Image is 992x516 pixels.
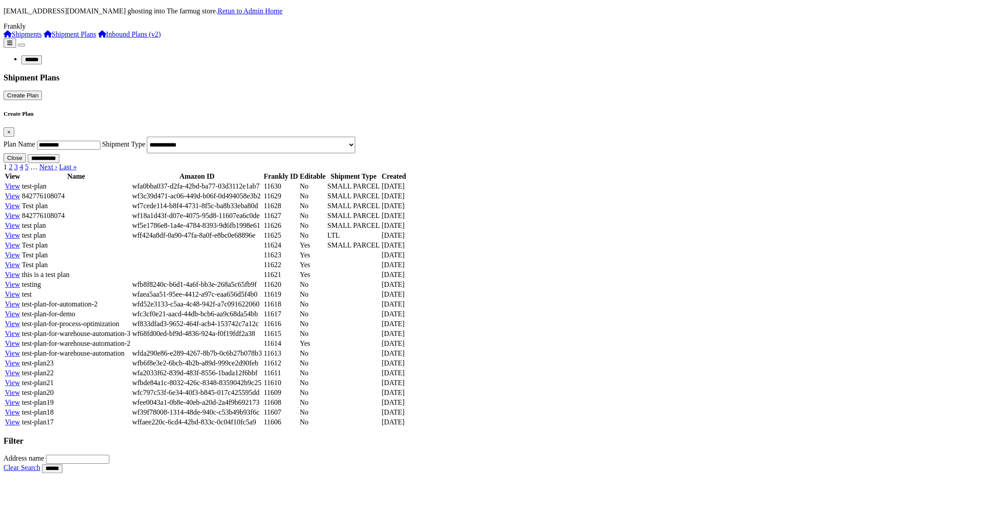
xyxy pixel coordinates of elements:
[4,22,988,30] div: Frankly
[21,300,131,309] td: test-plan-for-automation-2
[263,241,299,250] td: 11624
[5,349,20,357] a: View
[4,163,7,171] span: 1
[5,182,20,190] a: View
[9,163,12,171] a: 2
[381,398,407,407] td: [DATE]
[5,281,20,288] a: View
[381,221,407,230] td: [DATE]
[299,398,326,407] td: No
[14,163,18,171] a: 3
[132,231,262,240] td: wff424a8df-0a90-47fa-8a0f-e8bc0e68896e
[21,388,131,397] td: test-plan20
[299,290,326,299] td: No
[263,192,299,201] td: 11629
[381,339,407,348] td: [DATE]
[21,221,131,230] td: test plan
[263,310,299,319] td: 11617
[381,211,407,220] td: [DATE]
[5,359,20,367] a: View
[328,222,380,229] span: SMALL PARCEL
[299,349,326,358] td: No
[132,408,262,417] td: wf39f78008-1314-48de-940c-c53b49b93f6c
[299,378,326,387] td: No
[263,231,299,240] td: 11625
[263,388,299,397] td: 11609
[4,91,42,100] button: Create Plan
[7,129,11,135] span: ×
[381,408,407,417] td: [DATE]
[5,241,20,249] a: View
[5,251,20,259] a: View
[263,398,299,407] td: 11608
[4,464,40,471] a: Clear Search
[25,163,29,171] a: 5
[299,251,326,260] td: Yes
[299,260,326,269] td: Yes
[381,172,407,181] th: Created
[132,388,262,397] td: wfc797c53f-6e34-40f3-b845-017c425595dd
[328,182,380,190] span: SMALL PARCEL
[381,418,407,427] td: [DATE]
[381,260,407,269] td: [DATE]
[132,310,262,319] td: wfc3cf0e21-aacd-44db-bcb6-aa9c68da54bb
[21,280,131,289] td: testing
[299,280,326,289] td: No
[263,221,299,230] td: 11626
[381,378,407,387] td: [DATE]
[299,241,326,250] td: Yes
[4,163,988,171] nav: pager
[381,192,407,201] td: [DATE]
[381,290,407,299] td: [DATE]
[21,349,131,358] td: test-plan-for-warehouse-automation
[132,418,262,427] td: wffaee220c-6cd4-42bd-833c-0c04f10fc5a9
[263,201,299,210] td: 11628
[299,388,326,397] td: No
[21,290,131,299] td: test
[263,359,299,368] td: 11612
[263,251,299,260] td: 11623
[4,30,42,38] a: Shipments
[4,153,26,163] button: Close
[132,280,262,289] td: wfb8f8240c-b6d1-4a6f-bb3e-268a5c65fb9f
[132,172,262,181] th: Amazon ID
[21,339,131,348] td: test-plan-for-warehouse-automation-2
[5,330,20,337] a: View
[263,260,299,269] td: 11622
[132,211,262,220] td: wf18a1d43f-d07e-4075-95d8-11607ea6c0de
[30,163,37,171] span: …
[5,212,20,219] a: View
[5,399,20,406] a: View
[263,418,299,427] td: 11606
[381,280,407,289] td: [DATE]
[21,408,131,417] td: test-plan18
[381,369,407,378] td: [DATE]
[4,172,21,181] th: View
[328,202,380,210] span: SMALL PARCEL
[4,110,988,117] h5: Create Plan
[328,192,380,200] span: SMALL PARCEL
[132,359,262,368] td: wfb6f8e3e2-6bcb-4b2b-a89d-999ce2d90feb
[299,172,326,181] th: Editable
[5,202,20,210] a: View
[299,339,326,348] td: Yes
[21,270,131,279] td: this is a test plan
[381,251,407,260] td: [DATE]
[21,329,131,338] td: test-plan-for-warehouse-automation-3
[5,369,20,377] a: View
[132,201,262,210] td: wf7cede114-b8f4-4731-8f5c-ba8b33eba80d
[4,436,988,446] h3: Filter
[381,241,407,250] td: [DATE]
[263,339,299,348] td: 11614
[263,378,299,387] td: 11610
[299,221,326,230] td: No
[21,310,131,319] td: test-plan-for-demo
[263,319,299,328] td: 11616
[132,192,262,201] td: wf3c39d471-ac06-449d-b06f-0d494058e3b2
[299,201,326,210] td: No
[263,300,299,309] td: 11618
[218,7,282,15] a: Retun to Admin Home
[263,329,299,338] td: 11615
[4,454,44,462] label: Address name
[18,44,25,46] button: Toggle navigation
